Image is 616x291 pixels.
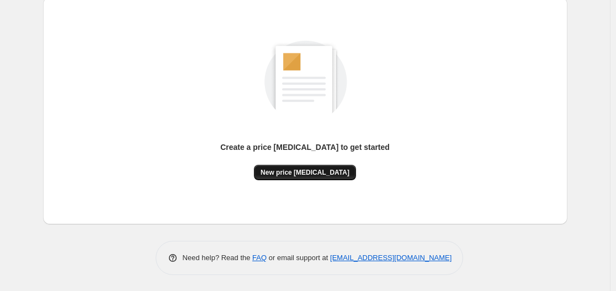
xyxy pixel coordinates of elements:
[254,165,356,180] button: New price [MEDICAL_DATA]
[261,168,349,177] span: New price [MEDICAL_DATA]
[267,254,330,262] span: or email support at
[220,142,390,153] p: Create a price [MEDICAL_DATA] to get started
[330,254,452,262] a: [EMAIL_ADDRESS][DOMAIN_NAME]
[183,254,253,262] span: Need help? Read the
[252,254,267,262] a: FAQ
